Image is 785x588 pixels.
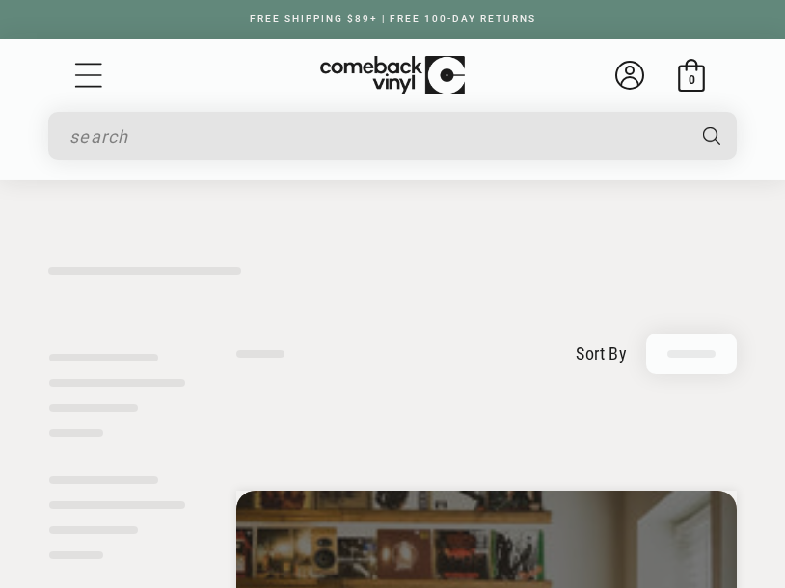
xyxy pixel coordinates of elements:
[320,56,465,95] img: ComebackVinyl.com
[48,112,737,160] div: Search
[689,72,695,87] span: 0
[230,13,555,24] a: FREE SHIPPING $89+ | FREE 100-DAY RETURNS
[72,59,105,92] summary: Menu
[576,340,627,366] label: sort by
[686,112,739,160] button: Search
[69,117,684,156] input: search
